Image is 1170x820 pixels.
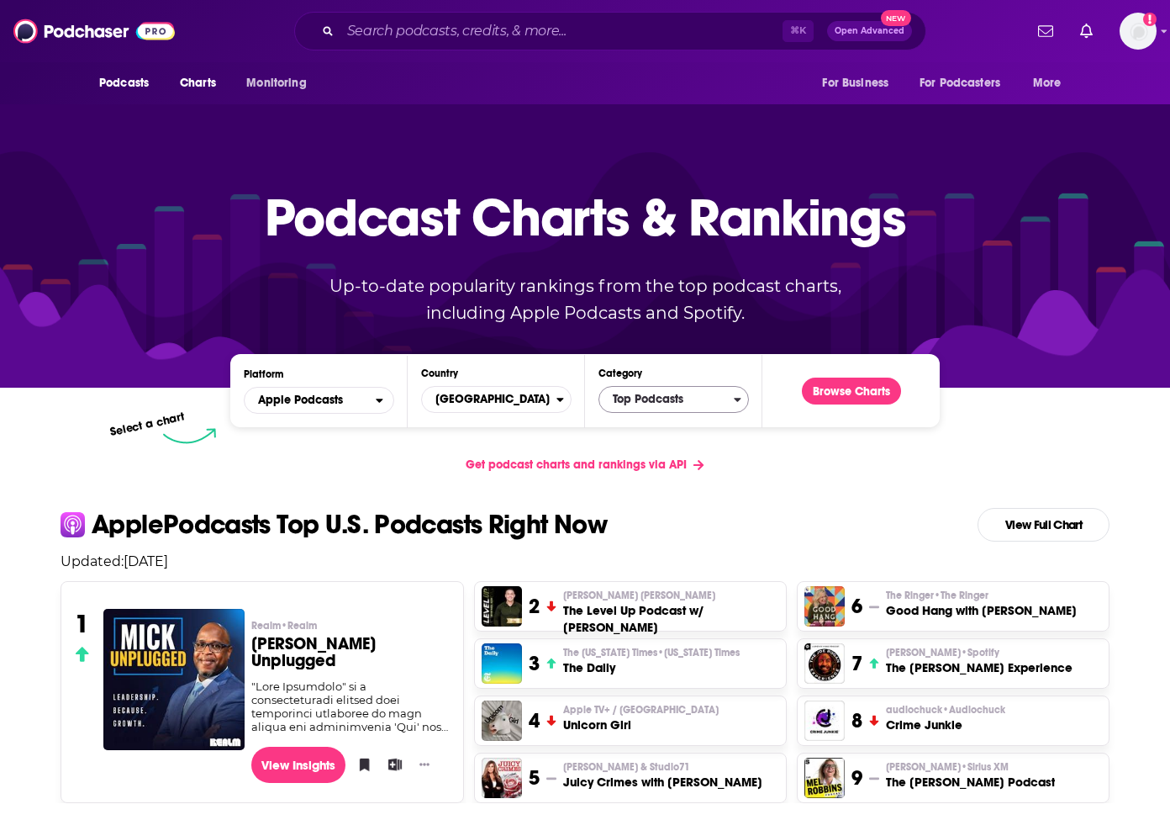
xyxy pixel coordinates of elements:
span: • The Ringer [934,590,988,601]
button: Show profile menu [1120,13,1157,50]
span: Apple Podcasts [258,394,343,406]
a: View Insights [251,747,346,783]
p: Paul Alex Espinoza [563,589,779,602]
button: Browse Charts [802,378,901,405]
p: Mel Robbins • Sirius XM [886,760,1055,774]
img: Good Hang with Amy Poehler [804,586,845,627]
span: • Realm [281,620,317,632]
span: More [1033,71,1062,95]
a: [PERSON_NAME]•Sirius XMThe [PERSON_NAME] Podcast [886,760,1055,791]
span: Charts [180,71,216,95]
span: • Spotify [961,647,999,659]
img: Unicorn Girl [482,701,522,741]
a: Realm•Realm[PERSON_NAME] Unplugged [251,619,451,680]
button: Open AdvancedNew [827,21,912,41]
h3: Good Hang with [PERSON_NAME] [886,602,1077,619]
h3: Juicy Crimes with [PERSON_NAME] [563,774,762,791]
p: Up-to-date popularity rankings from the top podcast charts, including Apple Podcasts and Spotify. [296,272,874,326]
span: New [881,10,911,26]
button: Categories [598,386,749,413]
span: • Audiochuck [942,704,1005,716]
p: Updated: [DATE] [47,553,1123,569]
button: open menu [87,67,171,99]
button: Add to List [382,752,399,777]
h3: 9 [851,765,862,791]
p: audiochuck • Audiochuck [886,703,1005,717]
span: The [US_STATE] Times [563,646,740,659]
svg: Add a profile image [1143,13,1157,26]
h3: 2 [529,594,540,619]
span: [PERSON_NAME] [886,760,1009,774]
span: For Podcasters [920,71,1000,95]
span: Logged in as sarahhallprinc [1120,13,1157,50]
button: open menu [244,387,394,414]
h2: Platforms [244,387,394,414]
img: Mick Unplugged [103,609,245,750]
h3: The Level Up Podcast w/ [PERSON_NAME] [563,602,779,636]
span: The Ringer [886,589,988,602]
a: Get podcast charts and rankings via API [452,444,717,485]
span: Realm [251,619,317,632]
div: Search podcasts, credits, & more... [294,12,926,50]
a: [PERSON_NAME] & Studio71Juicy Crimes with [PERSON_NAME] [563,760,762,791]
span: • [US_STATE] Times [657,647,740,659]
a: The Level Up Podcast w/ Paul Alex [482,586,522,627]
span: For Business [822,71,888,95]
img: The Mel Robbins Podcast [804,758,845,798]
a: Charts [169,67,226,99]
button: open menu [1021,67,1083,99]
h3: The Daily [563,659,740,676]
h3: The [PERSON_NAME] Podcast [886,774,1055,791]
a: The Ringer•The RingerGood Hang with [PERSON_NAME] [886,589,1077,619]
a: The [US_STATE] Times•[US_STATE] TimesThe Daily [563,646,740,676]
a: Show notifications dropdown [1031,17,1060,45]
h3: 7 [851,651,862,676]
button: Show More Button [413,756,436,773]
img: select arrow [163,428,216,444]
span: Get podcast charts and rankings via API [466,458,687,472]
p: Realm • Realm [251,619,451,632]
h3: Unicorn Girl [563,717,719,733]
h3: 1 [75,609,89,639]
a: Show notifications dropdown [1073,17,1099,45]
img: Juicy Crimes with Heather McDonald [482,758,522,798]
span: audiochuck [886,703,1005,717]
a: The Daily [482,643,522,684]
p: The New York Times • New York Times [563,646,740,659]
span: Apple TV+ / [GEOGRAPHIC_DATA] [563,703,719,717]
p: Joe Rogan • Spotify [886,646,1072,659]
a: [PERSON_NAME]•SpotifyThe [PERSON_NAME] Experience [886,646,1072,676]
p: Heather McDonald & Studio71 [563,760,762,774]
input: Search podcasts, credits, & more... [340,18,783,45]
a: audiochuck•AudiochuckCrime Junkie [886,703,1005,733]
span: • Sirius XM [961,761,1009,773]
img: Podchaser - Follow, Share and Rate Podcasts [13,15,175,47]
span: [GEOGRAPHIC_DATA] [422,385,556,414]
img: Crime Junkie [804,701,845,741]
button: open menu [810,67,909,99]
span: Open Advanced [835,27,904,35]
a: The Joe Rogan Experience [804,643,845,684]
h3: 4 [529,708,540,733]
span: Top Podcasts [599,385,734,414]
h3: 6 [851,594,862,619]
h3: The [PERSON_NAME] Experience [886,659,1072,676]
span: [PERSON_NAME] & Studio71 [563,760,690,774]
div: "Lore Ipsumdolo" si a consecteturadi elitsed doei temporinci utlaboree do magn aliqua eni adminim... [251,680,451,733]
p: The Ringer • The Ringer [886,589,1077,602]
h3: Crime Junkie [886,717,1005,733]
p: Podcast Charts & Rankings [265,162,906,272]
